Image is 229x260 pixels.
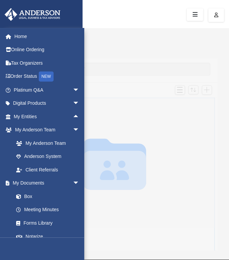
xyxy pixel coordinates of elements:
[11,97,218,251] div: grid
[5,97,89,110] a: Digital Productsarrow_drop_down
[5,70,89,84] a: Order StatusNEW
[5,110,89,123] a: My Entitiesarrow_drop_up
[5,83,89,97] a: Platinum Q&Aarrow_drop_down
[175,85,185,95] button: Switch to List View
[9,230,86,243] a: Notarize
[188,85,198,94] button: Sort
[9,136,83,150] a: My Anderson Team
[72,123,86,137] span: arrow_drop_down
[5,30,89,43] a: Home
[5,123,86,137] a: My Anderson Teamarrow_drop_down
[72,110,86,124] span: arrow_drop_up
[9,150,86,163] a: Anderson System
[72,176,86,190] span: arrow_drop_down
[9,203,86,217] a: Meeting Minutes
[5,56,89,70] a: Tax Organizers
[72,97,86,110] span: arrow_drop_down
[72,83,86,97] span: arrow_drop_down
[9,216,83,230] a: Forms Library
[45,63,210,75] input: Search files and folders
[39,71,54,82] div: NEW
[202,85,212,95] button: Add
[5,176,86,190] a: My Documentsarrow_drop_down
[5,43,89,57] a: Online Ordering
[9,190,83,203] a: Box
[9,163,86,176] a: Client Referrals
